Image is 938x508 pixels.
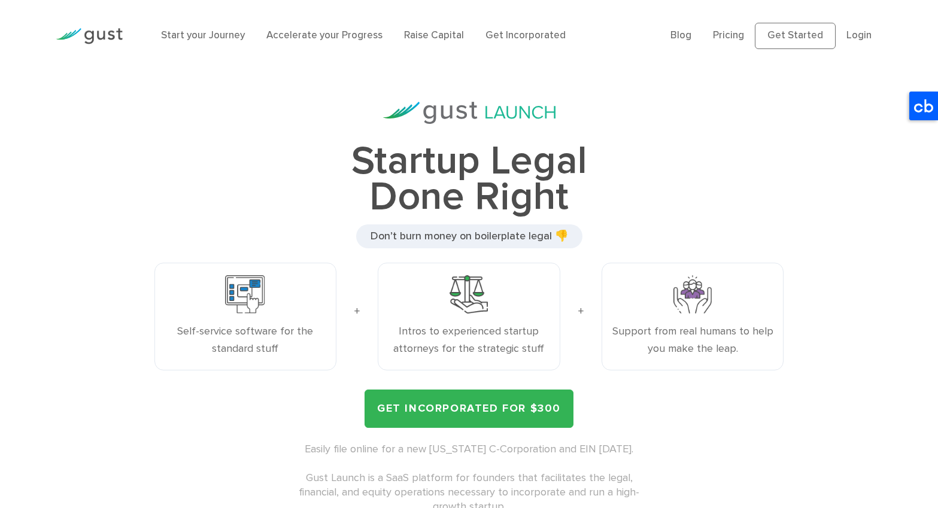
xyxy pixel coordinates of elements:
p: Support from real humans to help you make the leap. [612,323,773,358]
img: Group-1398.png [450,275,488,314]
p: + [354,303,360,321]
img: feature-1.png [225,275,265,314]
a: Accelerate your Progress [266,29,383,41]
a: Get Incorporated for $300 [365,390,573,428]
a: Login [846,29,872,41]
img: Gust Launch Logo [383,102,555,124]
a: Pricing [713,29,744,41]
a: Start your Journey [161,29,245,41]
img: feature-3.png [673,275,712,314]
p: Intros to experienced startup attorneys for the strategic stuff [388,323,550,358]
a: Get Incorporated [485,29,566,41]
p: Easily file online for a new [US_STATE] C-Corporation and EIN [DATE]. [290,442,649,457]
img: Gust Logo [56,28,123,44]
p: Self-service software for the standard stuff [165,323,326,358]
p: + [578,303,584,321]
p: Don’t burn money on boilerplate legal 👎 [356,224,582,248]
a: Raise Capital [404,29,464,41]
a: Get Started [755,23,836,49]
h1: Startup Legal Done Right [290,143,649,215]
a: Blog [670,29,691,41]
